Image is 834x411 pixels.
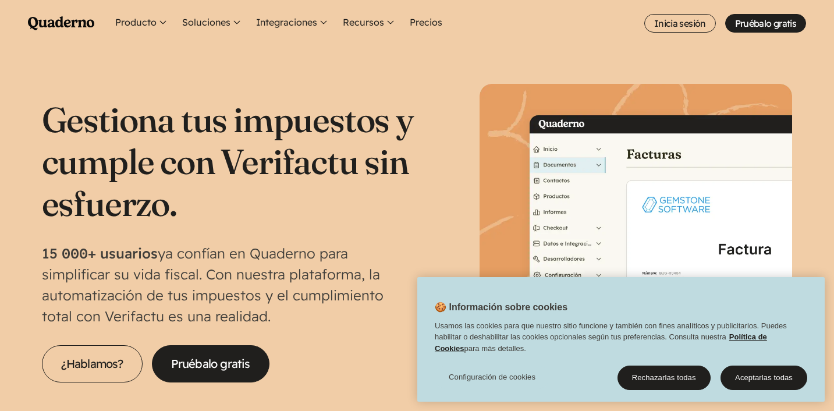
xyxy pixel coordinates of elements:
button: Configuración de cookies [435,366,549,389]
div: 🍪 Información sobre cookies [417,277,825,402]
h1: Gestiona tus impuestos y cumple con Verifactu sin esfuerzo. [42,98,417,224]
a: Pruébalo gratis [725,14,806,33]
button: Aceptarlas todas [721,366,807,390]
strong: 15 000+ usuarios [42,245,158,262]
img: Interfaz de Quaderno mostrando la página Factura con el distintivo Verifactu [480,84,793,397]
button: Rechazarlas todas [617,366,711,390]
a: Pruébalo gratis [152,345,269,382]
a: Inicia sesión [644,14,716,33]
div: Usamos las cookies para que nuestro sitio funcione y también con fines analíticos y publicitarios... [417,320,825,360]
a: ¿Hablamos? [42,345,143,382]
p: ya confían en Quaderno para simplificar su vida fiscal. Con nuestra plataforma, la automatización... [42,243,417,327]
a: Política de Cookies [435,332,767,353]
div: Cookie banner [417,277,825,402]
h2: 🍪 Información sobre cookies [417,300,567,320]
